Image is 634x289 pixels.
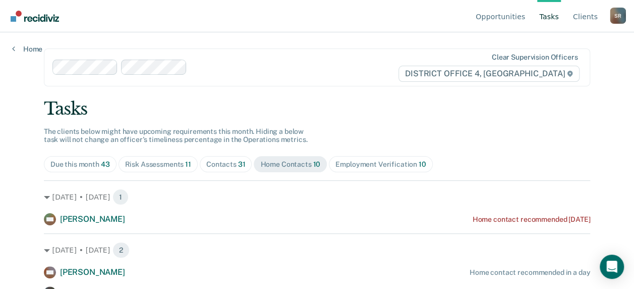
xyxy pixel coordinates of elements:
span: 10 [419,160,426,168]
div: Risk Assessments [125,160,191,169]
img: Recidiviz [11,11,59,22]
div: [DATE] • [DATE] 2 [44,242,590,258]
span: [PERSON_NAME] [60,214,125,224]
div: [DATE] • [DATE] 1 [44,189,590,205]
a: Home [12,44,42,54]
div: S R [610,8,626,24]
span: 1 [112,189,129,205]
div: Home contact recommended [DATE] [472,215,590,224]
div: Home Contacts [260,160,320,169]
span: 2 [112,242,130,258]
span: DISTRICT OFFICE 4, [GEOGRAPHIC_DATA] [398,66,580,82]
div: Open Intercom Messenger [600,255,624,279]
div: Contacts [206,160,246,169]
div: Tasks [44,99,590,119]
span: [PERSON_NAME] [60,267,125,277]
span: 11 [185,160,191,168]
span: 43 [101,160,110,168]
span: The clients below might have upcoming requirements this month. Hiding a below task will not chang... [44,127,308,144]
div: Home contact recommended in a day [470,268,590,277]
div: Clear supervision officers [492,53,578,62]
span: 10 [313,160,320,168]
div: Due this month [50,160,110,169]
span: 31 [238,160,246,168]
button: Profile dropdown button [610,8,626,24]
div: Employment Verification [335,160,426,169]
